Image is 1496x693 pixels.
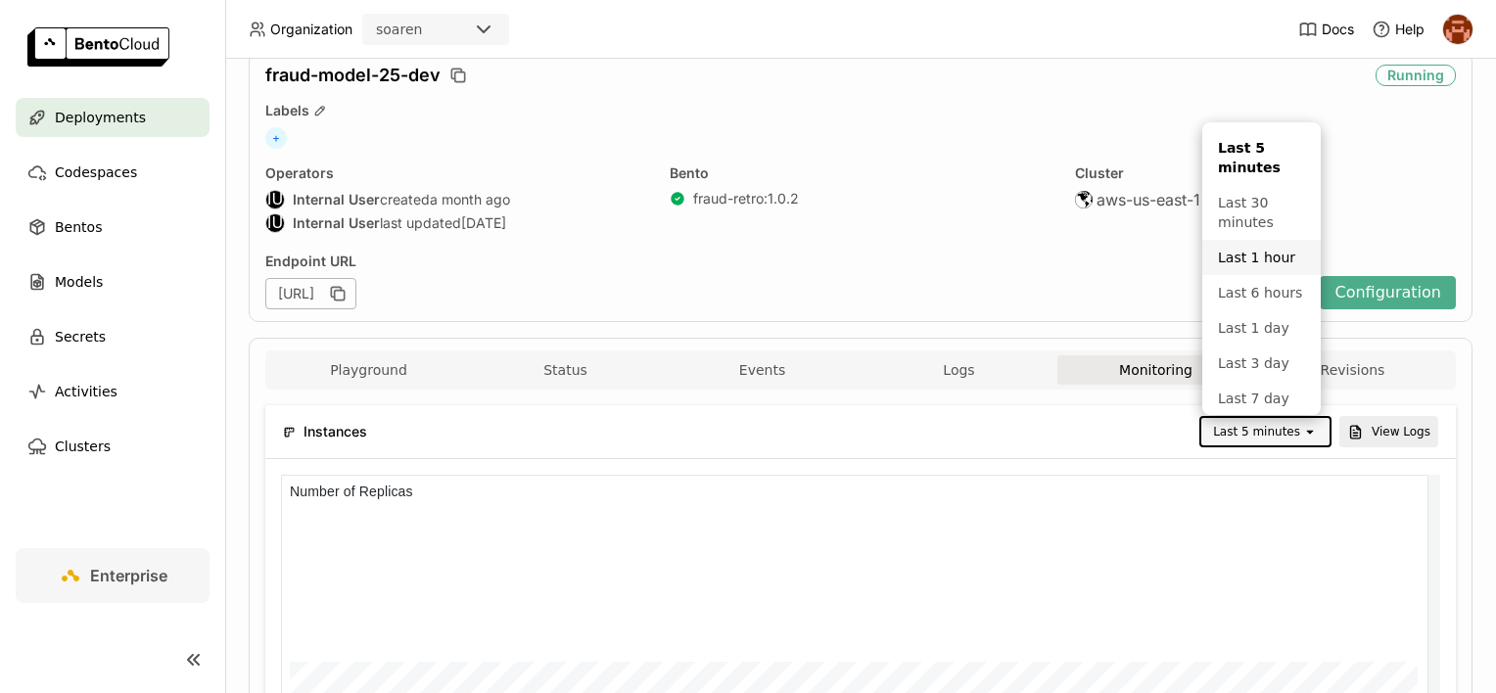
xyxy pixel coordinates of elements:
span: Organization [270,21,352,38]
button: Monitoring [1057,355,1254,385]
div: Last 5 minutes [1218,138,1305,177]
td: 0 MB [318,268,378,291]
th: Minimum Value [259,243,316,266]
th: name [11,218,376,242]
ul: Menu [1202,122,1321,415]
th: Maximum Value [318,243,378,266]
th: Average Value [378,218,445,242]
button: fraud-model-25-dev [40,270,145,289]
span: fraud-model-25-dev [265,65,441,86]
span: Clusters [55,435,111,458]
button: Configuration [1320,276,1456,309]
div: Internal User [265,213,285,233]
span: Logs [943,361,974,379]
button: Events [664,355,861,385]
strong: Internal User [293,191,380,208]
strong: Internal User [293,214,380,232]
th: Average Value [381,218,448,242]
span: + [265,127,287,149]
span: Help [1395,21,1425,38]
span: Secrets [55,325,106,348]
a: Bentos [16,208,210,247]
button: Revisions [1254,355,1451,385]
a: fraud-retro:1.0.2 [693,190,799,208]
button: 5xx [40,277,59,296]
span: a month ago [430,191,510,208]
span: Deployments [55,106,146,129]
span: Codespaces [55,161,137,184]
span: Bentos [55,215,102,239]
td: 0% [259,268,316,291]
th: Average Value [190,243,257,266]
div: Endpoint URL [265,253,1195,270]
td: 0% [190,268,257,291]
td: 0 MB [190,268,257,291]
h6: GPU Memory Usage [1,6,146,27]
img: h0akoisn5opggd859j2zve66u2a2 [1443,15,1473,44]
th: name [11,202,1143,225]
div: Cluster [1075,164,1456,182]
td: 0% [318,268,378,291]
button: P50 [40,253,62,271]
div: [URL] [265,278,356,309]
th: name [11,218,379,242]
img: logo [27,27,169,67]
div: Last 5 minutes [1213,422,1300,441]
td: 728 MiB [378,244,445,266]
button: P90 [40,277,62,296]
button: Total [40,270,66,289]
td: 728 MiB [378,268,445,291]
a: Deployments [16,98,210,137]
th: Minimum Value [447,218,507,242]
th: name [11,243,1143,266]
div: Last 1 hour [1218,248,1305,267]
div: IU [266,191,284,208]
td: 0.444% [509,268,569,291]
button: View Logs [1339,416,1438,447]
h6: In-Progress Request [1,6,145,27]
th: Minimum Value [450,218,507,242]
div: Last 3 day [1218,353,1305,373]
h6: GPU Memory Bandwidth Usage [1,6,214,27]
div: soaren [376,20,422,39]
td: 731 MiB [509,268,569,291]
a: Secrets [16,317,210,356]
div: Last 6 hours [1218,283,1305,302]
div: Last 30 minutes [1218,193,1305,232]
td: 0 MB [259,268,316,291]
th: name [11,243,188,266]
h6: Request Latency [1,6,121,27]
td: 0.391% [381,268,448,291]
span: Models [55,270,103,294]
td: 726 MiB [447,244,507,266]
span: Activities [55,380,117,403]
td: 726 MiB [447,268,507,291]
div: Help [1372,20,1425,39]
div: Operators [265,164,646,182]
a: Models [16,262,210,301]
span: Docs [1322,21,1354,38]
h6: GPU Usage [1,6,91,27]
a: Activities [16,372,210,411]
div: last updated [265,213,646,233]
span: Instances [304,421,367,442]
th: Maximum Value [509,218,569,242]
div: Labels [265,102,1456,119]
td: 0.444% [509,244,569,266]
div: Last 7 day [1218,389,1305,408]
